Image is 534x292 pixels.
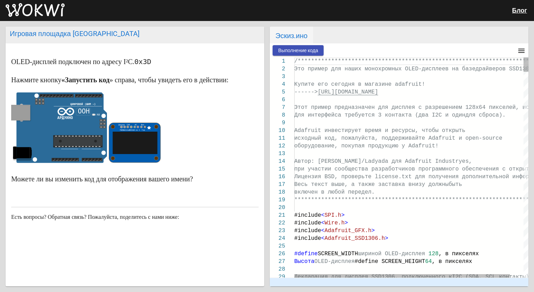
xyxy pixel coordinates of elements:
div: 20 [270,204,285,211]
span: > [341,212,345,218]
span: Выполнение кода [278,48,318,53]
span: I2C (SDA, SCL контакты) [452,274,529,280]
div: 15 [270,165,285,173]
span: < [321,220,325,226]
span: Эскиз.ино [270,27,313,43]
img: Вокви [6,3,65,17]
span: Для интерфейса требуется 3 контакта (два I2C и один [294,112,466,118]
span: #include [294,212,345,218]
div: 4 [270,81,285,88]
span: < [321,228,325,234]
span: ------> [294,89,318,95]
div: 3 [270,73,285,81]
span: SCREEN_WIDTH [318,251,358,257]
span: Автор: [PERSON_NAME]/Ladyada для Adafruit Indus [294,158,452,165]
div: 24 [270,235,285,242]
span: Высота [294,258,315,265]
div: 27 [270,258,285,265]
mat-icon: menu [517,47,526,55]
span: 128 [428,251,439,257]
div: 6 [270,96,285,104]
span: #define [294,251,318,257]
div: 17 [270,181,285,188]
span: исходный код, пожалуйста, поддерживайте Adafruit и open-sou [294,135,492,141]
div: 26 [270,250,285,258]
textarea: Редактор контента; Нажмите клавиши Alt+F1 для просмотра параметров универсального доступа. [294,57,295,58]
font: Игровая площадка [GEOGRAPHIC_DATA] [10,29,139,38]
div: 23 [270,227,285,235]
div: 16 [270,173,285,181]
span: #include [294,220,348,226]
div: 5 [270,88,285,96]
span: шириной OLED-дисплея [358,251,425,257]
span: Декларация для дисплея SSD1306, подключенного к [294,274,452,280]
span: Adafruit_GFX.h [324,228,371,234]
span: Купите его сегодня в магазине adafruit! [294,81,425,88]
span: #define SCREEN_HEIGHT [355,258,425,265]
span: SPI.h [324,212,341,218]
span: < [321,235,325,242]
span: Весь текст выше, а также заставка внизу должны [294,181,449,188]
font: OLED-дисплей подключен по адресу I²C. [11,58,135,65]
div: 12 [270,142,285,150]
div: 18 [270,188,285,196]
div: 1 [270,57,285,65]
span: драйверов SSD1306 [475,66,532,72]
span: Wire.h [324,220,345,226]
span: для сброса). [466,112,506,118]
div: 21 [270,211,285,219]
div: 10 [270,127,285,134]
div: 28 [270,265,285,273]
div: 25 [270,242,285,250]
code: 0x3D [135,57,151,66]
span: #include [294,235,388,242]
div: 11 [270,134,285,142]
span: , в пикселях [294,251,479,257]
span: < [321,212,325,218]
div: 22 [270,219,285,227]
div: 8 [270,111,285,119]
button: Выполнение кода [273,45,324,56]
span: быть [449,181,462,188]
span: tryes, [452,158,472,165]
span: , в пикселях [294,258,472,265]
div: 2 [270,65,285,73]
span: #include [294,228,375,234]
span: Есть вопросы? Обратная связь? Пожалуйста, поделитесь с нами ниже: [11,214,179,220]
div: 9 [270,119,285,127]
p: Нажмите кнопку » справа, чтобы увидеть его в действии: [11,74,259,85]
span: включен в любой передел. [294,189,375,195]
span: rce [492,135,503,141]
span: [URL][DOMAIN_NAME] [318,89,378,95]
span: > [345,220,348,226]
div: 29 [270,273,285,281]
div: 19 [270,196,285,204]
span: Adafruit_SSD1306.h [324,235,385,242]
span: Это пример для наших монохромных OLED-дисплеев на базе [294,66,475,72]
p: Можете ли вы изменить код для отображения вашего имени? [11,173,259,185]
span: оборудование, покупая продукцию у Adafruit! [294,143,439,149]
a: Блог [512,7,527,14]
span: Adafruit инвестирует время и ресурсы, чтобы открыть [294,127,466,134]
span: 64 [425,258,432,265]
div: 14 [270,158,285,165]
div: 7 [270,104,285,111]
span: > [371,228,375,234]
span: > [385,235,388,242]
div: 13 [270,150,285,158]
strong: «Запустить код [62,76,110,84]
span: OLED-дисплея [315,258,355,265]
